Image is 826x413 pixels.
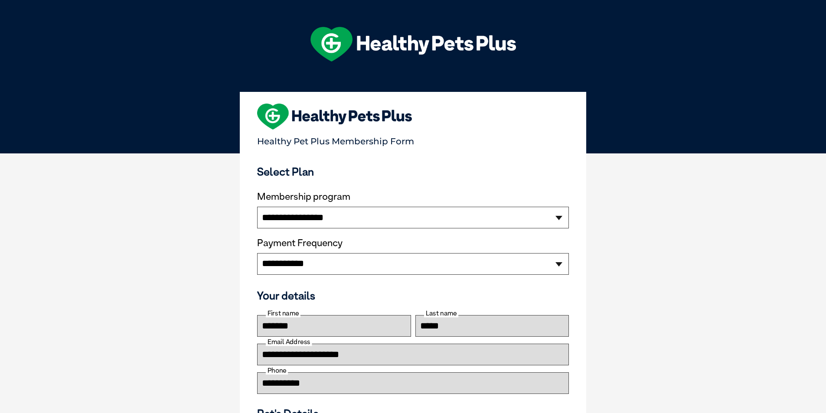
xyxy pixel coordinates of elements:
p: Healthy Pet Plus Membership Form [257,132,569,146]
label: Email Address [266,338,312,346]
img: hpp-logo-landscape-green-white.png [310,27,516,62]
label: Phone [266,367,288,374]
label: Membership program [257,191,569,202]
img: heart-shape-hpp-logo-large.png [257,104,412,130]
label: Payment Frequency [257,237,343,249]
h3: Select Plan [257,165,569,178]
label: Last name [424,309,458,317]
h3: Your details [257,289,569,302]
label: First name [266,309,300,317]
